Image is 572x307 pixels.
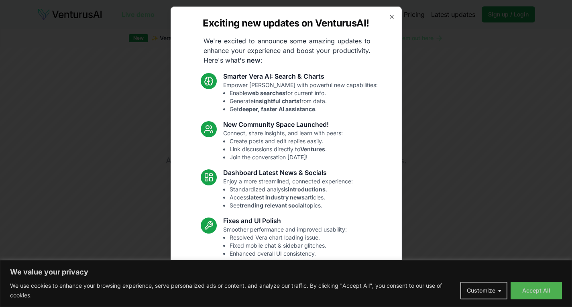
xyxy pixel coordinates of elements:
h3: Dashboard Latest News & Socials [223,167,353,177]
li: Standardized analysis . [230,185,353,193]
li: Fixed mobile chat & sidebar glitches. [230,241,347,249]
li: Enable for current info. [230,89,378,97]
strong: deeper, faster AI assistance [239,105,315,112]
strong: new [247,56,261,64]
li: Create posts and edit replies easily. [230,137,343,145]
li: Get . [230,105,378,113]
h2: Exciting new updates on VenturusAI! [203,16,369,29]
p: These updates are designed to make VenturusAI more powerful, intuitive, and user-friendly. Let us... [196,264,376,293]
p: We're excited to announce some amazing updates to enhance your experience and boost your producti... [197,36,377,65]
p: Connect, share insights, and learn with peers: [223,129,343,161]
h3: Fixes and UI Polish [223,216,347,225]
li: Link discussions directly to . [230,145,343,153]
strong: introductions [288,185,326,192]
h3: New Community Space Launched! [223,119,343,129]
strong: latest industry news [249,193,305,200]
li: Enhanced overall UI consistency. [230,249,347,257]
li: See topics. [230,201,353,209]
li: Generate from data. [230,97,378,105]
h3: Smarter Vera AI: Search & Charts [223,71,378,81]
strong: Ventures [300,145,325,152]
strong: web searches [247,89,285,96]
li: Access articles. [230,193,353,201]
li: Resolved Vera chart loading issue. [230,233,347,241]
li: Join the conversation [DATE]! [230,153,343,161]
strong: trending relevant social [240,201,305,208]
strong: insightful charts [254,97,299,104]
p: Smoother performance and improved usability: [223,225,347,257]
p: Enjoy a more streamlined, connected experience: [223,177,353,209]
p: Empower [PERSON_NAME] with powerful new capabilities: [223,81,378,113]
